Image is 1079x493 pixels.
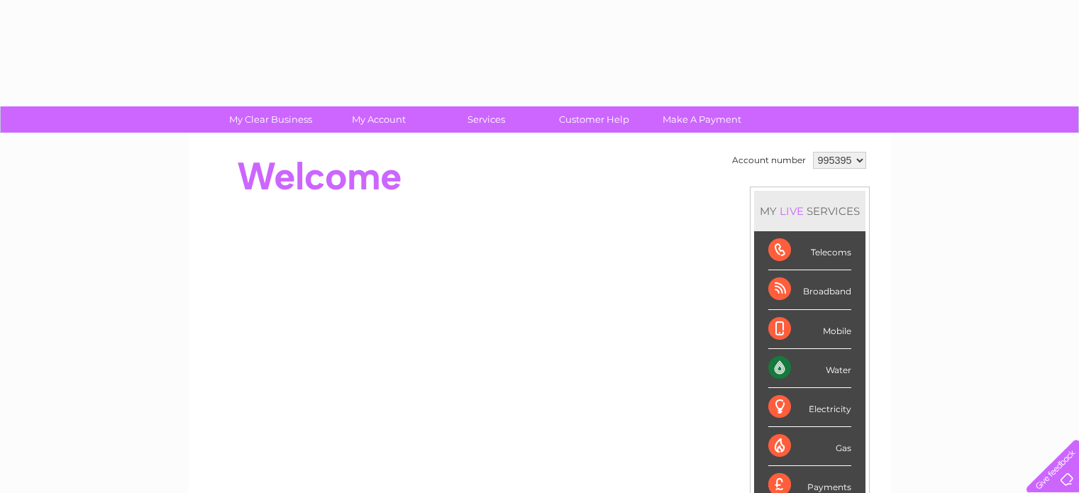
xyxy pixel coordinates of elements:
[320,106,437,133] a: My Account
[768,427,851,466] div: Gas
[777,204,807,218] div: LIVE
[754,191,865,231] div: MY SERVICES
[536,106,653,133] a: Customer Help
[768,388,851,427] div: Electricity
[643,106,760,133] a: Make A Payment
[768,349,851,388] div: Water
[212,106,329,133] a: My Clear Business
[768,270,851,309] div: Broadband
[428,106,545,133] a: Services
[768,231,851,270] div: Telecoms
[768,310,851,349] div: Mobile
[729,148,809,172] td: Account number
